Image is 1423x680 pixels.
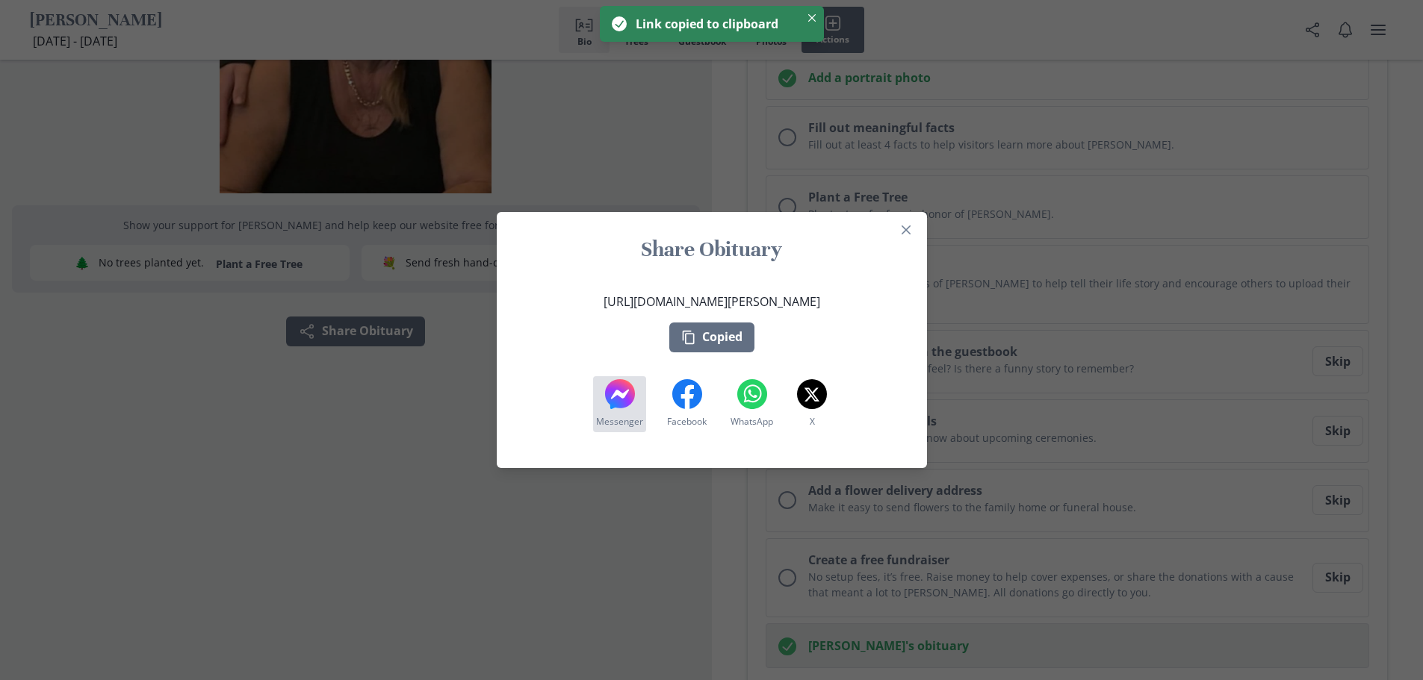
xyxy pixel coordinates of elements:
h1: Share Obituary [515,236,909,263]
div: Link copied to clipboard [636,15,794,33]
button: Copied [669,322,754,352]
button: Close [803,9,821,27]
button: WhatsApp [728,376,776,432]
p: [URL][DOMAIN_NAME][PERSON_NAME] [604,293,820,311]
span: WhatsApp [731,415,773,428]
span: Messenger [596,415,643,428]
span: X [810,415,815,428]
button: Facebook [664,376,710,432]
button: Close [894,218,918,242]
button: X [794,376,830,432]
button: Messenger [593,376,646,432]
span: Facebook [667,415,707,428]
